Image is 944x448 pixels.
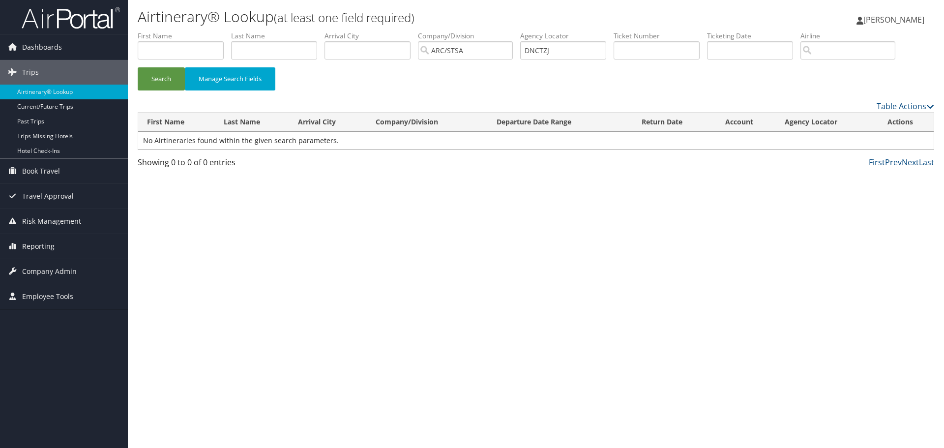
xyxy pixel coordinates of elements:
[138,132,934,149] td: No Airtineraries found within the given search parameters.
[633,113,717,132] th: Return Date: activate to sort column ascending
[231,31,324,41] label: Last Name
[22,60,39,85] span: Trips
[879,113,934,132] th: Actions
[22,35,62,60] span: Dashboards
[716,113,776,132] th: Account: activate to sort column ascending
[776,113,879,132] th: Agency Locator: activate to sort column ascending
[138,31,231,41] label: First Name
[902,157,919,168] a: Next
[138,67,185,90] button: Search
[800,31,903,41] label: Airline
[919,157,934,168] a: Last
[22,6,120,30] img: airportal-logo.png
[488,113,633,132] th: Departure Date Range: activate to sort column ascending
[869,157,885,168] a: First
[367,113,487,132] th: Company/Division
[22,159,60,183] span: Book Travel
[185,67,275,90] button: Manage Search Fields
[22,184,74,209] span: Travel Approval
[707,31,800,41] label: Ticketing Date
[289,113,367,132] th: Arrival City: activate to sort column ascending
[274,9,414,26] small: (at least one field required)
[22,259,77,284] span: Company Admin
[418,31,520,41] label: Company/Division
[614,31,707,41] label: Ticket Number
[22,284,73,309] span: Employee Tools
[138,6,669,27] h1: Airtinerary® Lookup
[877,101,934,112] a: Table Actions
[22,234,55,259] span: Reporting
[215,113,290,132] th: Last Name: activate to sort column ascending
[324,31,418,41] label: Arrival City
[22,209,81,234] span: Risk Management
[856,5,934,34] a: [PERSON_NAME]
[138,113,215,132] th: First Name: activate to sort column ascending
[138,156,326,173] div: Showing 0 to 0 of 0 entries
[863,14,924,25] span: [PERSON_NAME]
[885,157,902,168] a: Prev
[520,31,614,41] label: Agency Locator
